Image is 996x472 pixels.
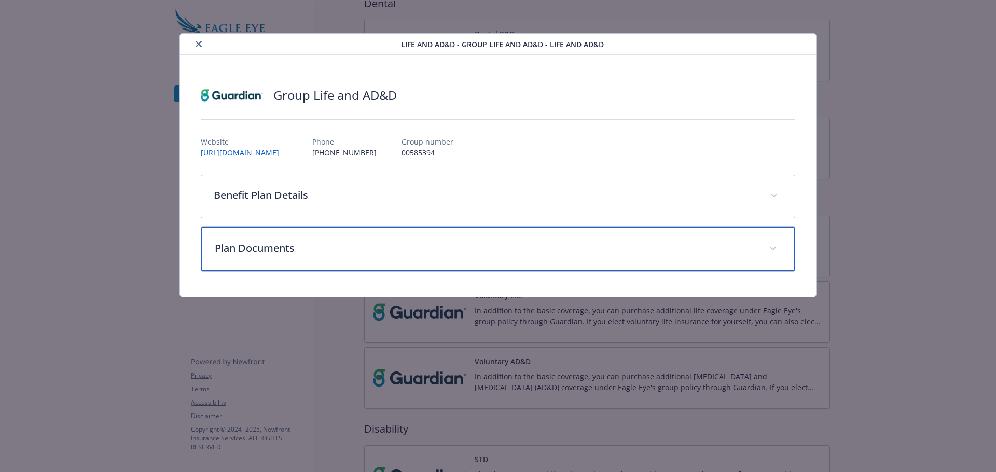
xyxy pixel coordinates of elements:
[402,136,453,147] p: Group number
[312,147,377,158] p: [PHONE_NUMBER]
[214,188,758,203] p: Benefit Plan Details
[273,87,397,104] h2: Group Life and AD&D
[402,147,453,158] p: 00585394
[192,38,205,50] button: close
[312,136,377,147] p: Phone
[201,227,795,271] div: Plan Documents
[100,33,896,297] div: details for plan Life and AD&D - Group Life and AD&D - Life and AD&D
[201,175,795,218] div: Benefit Plan Details
[201,80,263,111] img: Guardian
[201,136,287,147] p: Website
[201,148,287,158] a: [URL][DOMAIN_NAME]
[215,240,757,256] p: Plan Documents
[401,39,604,50] span: Life and AD&D - Group Life and AD&D - Life and AD&D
